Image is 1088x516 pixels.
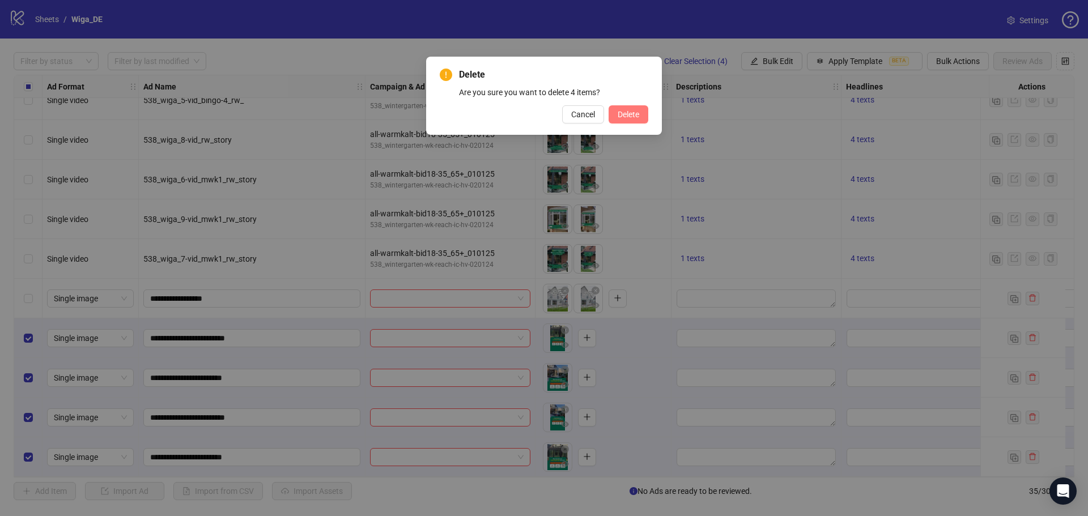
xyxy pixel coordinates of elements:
[1049,477,1077,505] div: Open Intercom Messenger
[571,110,595,119] span: Cancel
[459,86,648,99] div: Are you sure you want to delete 4 items?
[440,69,452,81] span: exclamation-circle
[562,105,604,123] button: Cancel
[609,105,648,123] button: Delete
[459,68,648,82] span: Delete
[618,110,639,119] span: Delete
